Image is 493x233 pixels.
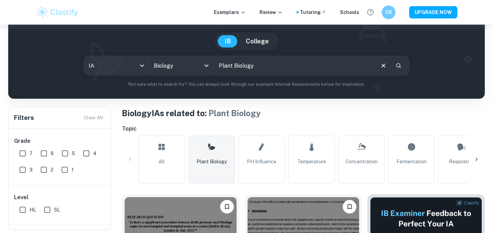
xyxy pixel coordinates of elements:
span: Concentration [345,158,378,165]
span: Plant Biology [197,158,227,165]
span: Plant Biology [208,108,261,118]
button: IB [218,35,238,47]
h6: Grade [14,137,106,145]
button: Clear [377,59,390,72]
h6: Filters [14,113,34,123]
div: IA [84,56,149,75]
a: Tutoring [300,9,326,16]
span: 2 [51,166,53,174]
h6: OK [385,9,393,16]
button: UPGRADE NOW [409,6,457,18]
span: pH Influence [247,158,276,165]
button: Bookmark [343,200,356,214]
a: Schools [340,9,359,16]
input: E.g. photosynthesis, coffee and protein, HDI and diabetes... [214,56,374,75]
button: Help and Feedback [365,6,376,18]
span: 1 [72,166,74,174]
span: 6 [51,150,54,157]
span: All [159,158,165,165]
button: Open [202,61,211,70]
span: Respiration [449,158,474,165]
p: Not sure what to search for? You can always look through our example Internal Assessments below f... [14,81,479,88]
h6: Level [14,193,106,202]
span: 4 [93,150,97,157]
h6: Topic [122,125,485,133]
button: College [239,35,276,47]
span: 7 [29,150,33,157]
span: 3 [29,166,33,174]
button: Search [393,60,404,71]
span: 5 [72,150,75,157]
img: Clastify logo [36,5,79,19]
button: OK [382,5,395,19]
span: SL [54,206,60,214]
button: Bookmark [220,200,234,214]
span: Fermentation [396,158,427,165]
h1: Biology IAs related to: [122,107,485,119]
p: Exemplars [214,9,246,16]
p: Review [260,9,283,16]
span: Temperature [297,158,326,165]
span: HL [29,206,36,214]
